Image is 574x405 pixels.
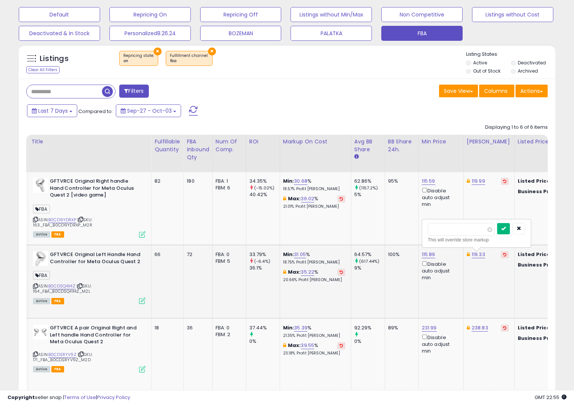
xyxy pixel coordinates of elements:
[19,26,100,41] button: Deactivated & In Stock
[154,178,178,185] div: 82
[518,60,546,66] label: Deactivated
[388,178,413,185] div: 95%
[51,231,64,238] span: FBA
[48,283,75,289] a: B0CDSQ4X4Z
[301,268,315,276] a: 35.22
[518,261,559,268] b: Business Price:
[354,265,385,271] div: 9%
[288,342,301,349] b: Max:
[254,185,274,191] small: (-15.02%)
[283,269,345,283] div: %
[283,177,294,185] b: Min:
[301,195,315,202] a: 36.02
[283,204,345,209] p: 21.01% Profit [PERSON_NAME]
[283,325,345,338] div: %
[283,251,294,258] b: Min:
[216,138,243,153] div: Num of Comp.
[33,325,48,339] img: 31t9C2rg2cL._SL40_.jpg
[472,324,488,332] a: 238.83
[422,260,458,281] div: Disable auto adjust min
[535,394,567,401] span: 2025-10-11 22:55 GMT
[518,68,538,74] label: Archived
[123,53,154,64] span: Repricing state :
[51,366,64,372] span: FBA
[187,178,207,185] div: 180
[33,217,92,228] span: | SKU: 163_FBA_B0CD9YDRXP_M2R
[359,258,379,264] small: (617.44%)
[283,277,345,283] p: 20.66% Profit [PERSON_NAME]
[154,325,178,331] div: 18
[294,324,307,332] a: 35.39
[283,251,345,265] div: %
[381,26,463,41] button: FBA
[33,251,48,266] img: 31-Vy0KSI9L._SL40_.jpg
[484,87,508,95] span: Columns
[359,185,378,191] small: (1157.2%)
[51,298,64,304] span: FBA
[354,138,382,153] div: Avg BB Share
[291,7,372,22] button: Listings without Min/Max
[388,325,413,331] div: 89%
[216,331,240,338] div: FBM: 2
[33,298,50,304] span: All listings currently available for purchase on Amazon
[33,178,145,237] div: ASIN:
[291,26,372,41] button: PALATKA
[187,325,207,331] div: 36
[216,258,240,265] div: FBM: 5
[422,186,458,208] div: Disable auto adjust min
[116,104,181,117] button: Sep-27 - Oct-03
[97,394,130,401] a: Privacy Policy
[78,108,113,115] span: Compared to:
[280,135,351,172] th: The percentage added to the cost of goods (COGS) that forms the calculator for Min & Max prices.
[249,138,277,146] div: ROI
[288,195,301,202] b: Max:
[283,333,345,338] p: 21.35% Profit [PERSON_NAME]
[249,251,280,258] div: 33.79%
[354,251,385,258] div: 64.57%
[283,342,345,356] div: %
[216,251,240,258] div: FBA: 0
[479,85,514,97] button: Columns
[516,85,548,97] button: Actions
[249,178,280,185] div: 34.35%
[7,394,130,401] div: seller snap | |
[283,138,348,146] div: Markup on Cost
[518,335,559,342] b: Business Price:
[19,7,100,22] button: Default
[33,231,50,238] span: All listings currently available for purchase on Amazon
[119,85,148,98] button: Filters
[294,177,307,185] a: 30.68
[283,178,345,192] div: %
[170,58,208,64] div: fba
[33,366,50,372] span: All listings currently available for purchase on Amazon
[422,324,437,332] a: 231.99
[154,138,180,153] div: Fulfillable Quantity
[26,66,60,73] div: Clear All Filters
[472,251,485,258] a: 119.33
[33,178,48,193] img: 318zId7r+hL._SL40_.jpg
[50,251,141,267] b: GFTVRCE Original Left Handle Hand Controller for Meta Oculus Quest 2
[38,107,68,115] span: Last 7 Days
[254,258,270,264] small: (-6.4%)
[48,351,76,358] a: B0CDSRYV9Z
[216,325,240,331] div: FBA: 0
[518,177,552,185] b: Listed Price:
[422,333,458,354] div: Disable auto adjust min
[288,268,301,275] b: Max:
[472,7,553,22] button: Listings without Cost
[40,54,69,64] h5: Listings
[283,351,345,356] p: 23.18% Profit [PERSON_NAME]
[33,271,50,280] span: FBA
[249,338,280,345] div: 0%
[33,351,93,363] span: | SKU: 171_FBA_B0CDSRYV9Z_M2D
[301,342,315,349] a: 39.55
[33,205,50,213] span: FBA
[467,138,511,146] div: [PERSON_NAME]
[518,324,552,331] b: Listed Price:
[283,324,294,331] b: Min:
[354,325,385,331] div: 92.29%
[187,138,209,161] div: FBA inbound Qty
[283,195,345,209] div: %
[249,265,280,271] div: 36.1%
[439,85,478,97] button: Save View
